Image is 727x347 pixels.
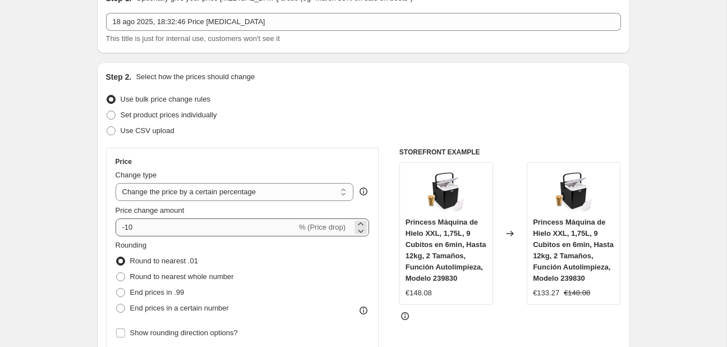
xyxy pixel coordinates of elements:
[116,157,132,166] h3: Price
[136,71,255,83] p: Select how the prices should change
[106,71,132,83] h2: Step 2.
[424,168,468,213] img: 71FK27sPZ3L._SL1500_80x.jpg
[533,287,559,299] div: €133.27
[116,206,185,214] span: Price change amount
[130,257,198,265] span: Round to nearest .01
[533,218,614,282] span: Princess Máquina de Hielo XXL, 1,75L, 9 Cubitos en 6min, Hasta 12kg, 2 Tamaños, Función Autolimpi...
[299,223,346,231] span: % (Price drop)
[121,95,210,103] span: Use bulk price change rules
[551,168,596,213] img: 71FK27sPZ3L._SL1500_80x.jpg
[406,287,432,299] div: €148.08
[564,287,590,299] strike: €148.08
[106,34,280,43] span: This title is just for internal use, customers won't see it
[130,304,229,312] span: End prices in a certain number
[116,241,147,249] span: Rounding
[130,272,234,281] span: Round to nearest whole number
[358,186,369,197] div: help
[116,171,157,179] span: Change type
[116,218,297,236] input: -15
[121,126,174,135] span: Use CSV upload
[399,148,621,157] h6: STOREFRONT EXAMPLE
[130,328,238,337] span: Show rounding direction options?
[106,13,621,31] input: 30% off holiday sale
[130,288,185,296] span: End prices in .99
[406,218,486,282] span: Princess Máquina de Hielo XXL, 1,75L, 9 Cubitos en 6min, Hasta 12kg, 2 Tamaños, Función Autolimpi...
[121,111,217,119] span: Set product prices individually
